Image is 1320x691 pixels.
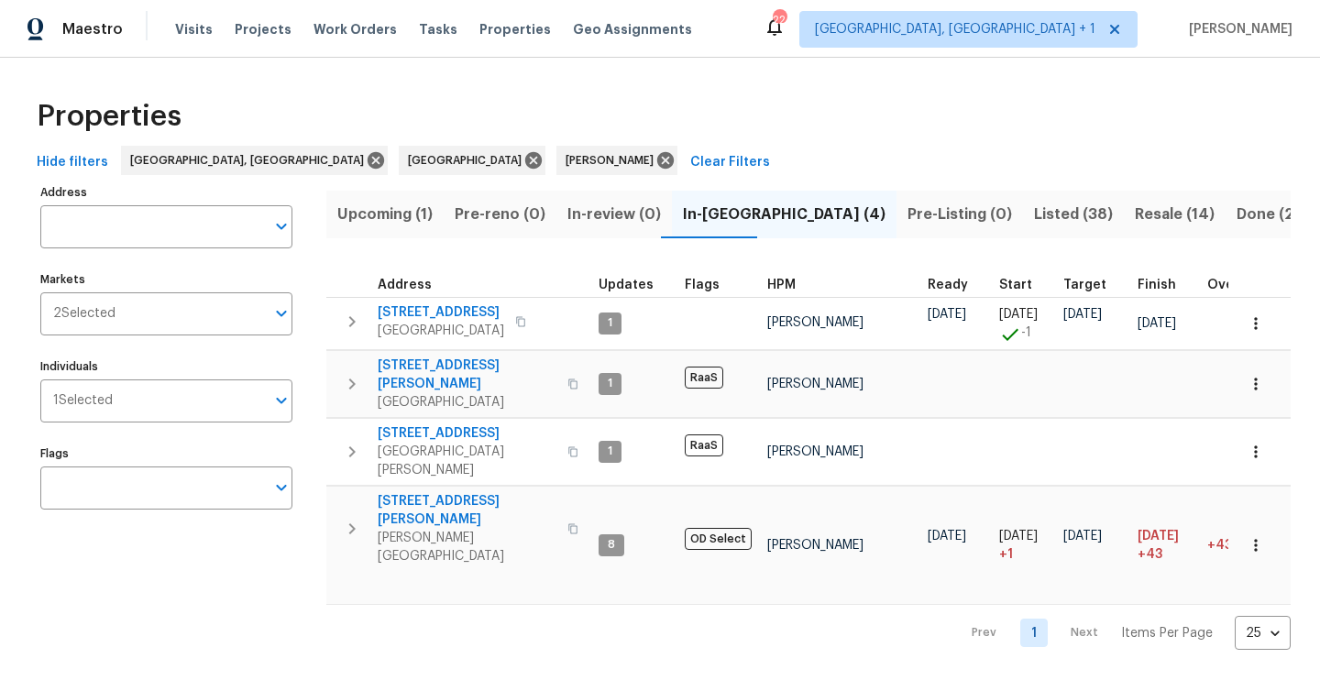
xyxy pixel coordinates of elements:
span: [STREET_ADDRESS] [378,303,504,322]
div: Actual renovation start date [999,279,1049,291]
span: Overall [1207,279,1255,291]
span: Upcoming (1) [337,202,433,227]
span: [STREET_ADDRESS] [378,424,556,443]
label: Flags [40,448,292,459]
span: Properties [479,20,551,38]
span: 1 [600,376,620,391]
span: Resale (14) [1135,202,1215,227]
button: Clear Filters [683,146,777,180]
span: Hide filters [37,151,108,174]
span: Done (290) [1237,202,1320,227]
span: -1 [1021,324,1031,342]
button: Open [269,388,294,413]
span: [DATE] [999,530,1038,543]
span: 8 [600,537,622,553]
div: [GEOGRAPHIC_DATA], [GEOGRAPHIC_DATA] [121,146,388,175]
button: Open [269,214,294,239]
span: Properties [37,107,181,126]
span: [DATE] [999,308,1038,321]
button: Hide filters [29,146,115,180]
span: [STREET_ADDRESS][PERSON_NAME] [378,492,556,529]
span: Ready [928,279,968,291]
span: [STREET_ADDRESS][PERSON_NAME] [378,356,556,393]
span: Tasks [419,23,457,36]
span: OD Select [685,528,752,550]
span: [GEOGRAPHIC_DATA], [GEOGRAPHIC_DATA] + 1 [815,20,1095,38]
span: RaaS [685,367,723,389]
span: Updates [599,279,654,291]
span: [GEOGRAPHIC_DATA] [378,322,504,340]
span: RaaS [685,434,723,456]
span: 2 Selected [53,306,115,322]
div: Days past target finish date [1207,279,1271,291]
span: [DATE] [1138,317,1176,330]
span: [PERSON_NAME] [1182,20,1292,38]
span: Flags [685,279,720,291]
span: Clear Filters [690,151,770,174]
span: Geo Assignments [573,20,692,38]
span: Maestro [62,20,123,38]
td: Scheduled to finish 43 day(s) late [1130,486,1200,605]
span: In-review (0) [567,202,661,227]
span: [PERSON_NAME] [566,151,661,170]
span: Projects [235,20,291,38]
button: Open [269,301,294,326]
span: [PERSON_NAME] [767,539,863,552]
label: Individuals [40,361,292,372]
span: [PERSON_NAME] [767,445,863,458]
span: 1 [600,315,620,331]
span: [DATE] [1063,308,1102,321]
span: Pre-reno (0) [455,202,545,227]
span: Start [999,279,1032,291]
nav: Pagination Navigation [954,616,1291,650]
span: Work Orders [313,20,397,38]
span: [DATE] [1063,530,1102,543]
div: 25 [1235,609,1291,657]
span: [GEOGRAPHIC_DATA], [GEOGRAPHIC_DATA] [130,151,371,170]
div: [PERSON_NAME] [556,146,677,175]
span: [PERSON_NAME] [767,316,863,329]
span: +43 [1138,545,1162,564]
div: Target renovation project end date [1063,279,1123,291]
span: [GEOGRAPHIC_DATA] [408,151,529,170]
span: [DATE] [1138,530,1179,543]
div: [GEOGRAPHIC_DATA] [399,146,545,175]
span: Listed (38) [1034,202,1113,227]
label: Address [40,187,292,198]
span: [DATE] [928,308,966,321]
a: Goto page 1 [1020,619,1048,647]
button: Open [269,475,294,500]
span: Visits [175,20,213,38]
span: +43 [1207,539,1232,552]
div: Earliest renovation start date (first business day after COE or Checkout) [928,279,984,291]
span: Pre-Listing (0) [907,202,1012,227]
span: Address [378,279,432,291]
span: [GEOGRAPHIC_DATA][PERSON_NAME] [378,443,556,479]
span: 1 [600,444,620,459]
div: Projected renovation finish date [1138,279,1193,291]
div: 22 [773,11,786,29]
span: [DATE] [928,530,966,543]
td: 43 day(s) past target finish date [1200,486,1279,605]
label: Markets [40,274,292,285]
span: HPM [767,279,796,291]
span: Finish [1138,279,1176,291]
span: + 1 [999,545,1013,564]
span: 1 Selected [53,393,113,409]
span: In-[GEOGRAPHIC_DATA] (4) [683,202,885,227]
span: [GEOGRAPHIC_DATA] [378,393,556,411]
span: [PERSON_NAME] [767,378,863,390]
p: Items Per Page [1121,624,1213,642]
td: Project started 1 days late [992,486,1056,605]
span: [PERSON_NAME][GEOGRAPHIC_DATA] [378,529,556,565]
span: Target [1063,279,1106,291]
td: Project started 1 days early [992,297,1056,349]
